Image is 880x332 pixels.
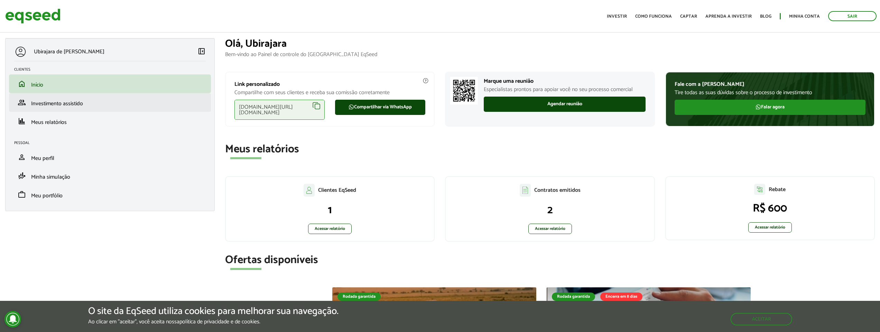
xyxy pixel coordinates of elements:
h2: Ofertas disponíveis [225,254,875,266]
a: Colapsar menu [197,47,206,57]
a: groupInvestimento assistido [14,98,206,107]
a: homeInício [14,80,206,88]
span: Meu portfólio [31,191,63,200]
a: Minha conta [789,14,820,19]
a: política de privacidade e de cookies [179,319,259,325]
p: Ubirajara de [PERSON_NAME] [34,48,104,55]
a: Acessar relatório [308,224,352,234]
img: FaWhatsapp.svg [756,104,761,110]
a: workMeu portfólio [14,190,206,199]
p: 2 [453,204,647,217]
li: Minha simulação [9,167,211,185]
p: Bem-vindo ao Painel de controle do [GEOGRAPHIC_DATA] EqSeed [225,51,875,58]
span: Minha simulação [31,172,70,182]
a: Compartilhar via WhatsApp [335,100,425,115]
div: Encerra em 8 dias [600,293,642,301]
span: home [18,80,26,88]
h2: Clientes [14,68,211,72]
li: Meu portfólio [9,185,211,204]
p: Compartilhe com seus clientes e receba sua comissão corretamente [234,89,425,96]
span: person [18,153,26,161]
a: Aprenda a investir [705,14,752,19]
a: Blog [760,14,771,19]
a: Investir [607,14,627,19]
p: Link personalizado [234,81,425,88]
a: Acessar relatório [528,224,572,234]
a: finance_modeMinha simulação [14,172,206,180]
p: Especialistas prontos para apoiar você no seu processo comercial [484,86,645,93]
a: Sair [828,11,877,21]
p: Clientes EqSeed [318,187,356,194]
div: Rodada garantida [337,293,381,301]
h2: Pessoal [14,141,211,145]
a: Agendar reunião [484,97,645,112]
a: financeMeus relatórios [14,117,206,125]
span: finance_mode [18,172,26,180]
span: Investimento assistido [31,99,83,108]
img: agent-meulink-info2.svg [423,78,429,84]
li: Meus relatórios [9,112,211,131]
li: Meu perfil [9,148,211,167]
img: FaWhatsapp.svg [349,104,354,110]
a: Como funciona [635,14,672,19]
p: 1 [233,204,427,217]
span: Meus relatórios [31,118,67,127]
span: work [18,190,26,199]
span: finance [18,117,26,125]
img: agent-clientes.svg [304,184,315,196]
div: Rodada garantida [552,293,595,301]
span: left_panel_close [197,47,206,55]
a: Falar agora [675,100,865,115]
a: personMeu perfil [14,153,206,161]
span: Início [31,80,43,90]
li: Início [9,74,211,93]
img: EqSeed [5,7,61,25]
li: Investimento assistido [9,93,211,112]
p: Rebate [769,186,786,193]
p: Tire todas as suas dúvidas sobre o processo de investimento [675,89,865,96]
p: Fale com a [PERSON_NAME] [675,81,865,88]
span: Meu perfil [31,154,54,163]
img: agent-contratos.svg [520,184,531,197]
h1: Olá, Ubirajara [225,38,875,50]
h5: O site da EqSeed utiliza cookies para melhorar sua navegação. [88,306,339,317]
button: Aceitar [731,313,792,325]
p: Marque uma reunião [484,78,645,84]
div: [DOMAIN_NAME][URL][DOMAIN_NAME] [234,100,325,120]
p: R$ 600 [673,202,867,215]
a: Captar [680,14,697,19]
h2: Meus relatórios [225,143,875,155]
p: Contratos emitidos [534,187,581,194]
p: Ao clicar em "aceitar", você aceita nossa . [88,318,339,325]
img: agent-relatorio.svg [754,184,765,195]
a: Acessar relatório [748,222,792,233]
span: group [18,98,26,107]
img: Marcar reunião com consultor [450,77,478,105]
